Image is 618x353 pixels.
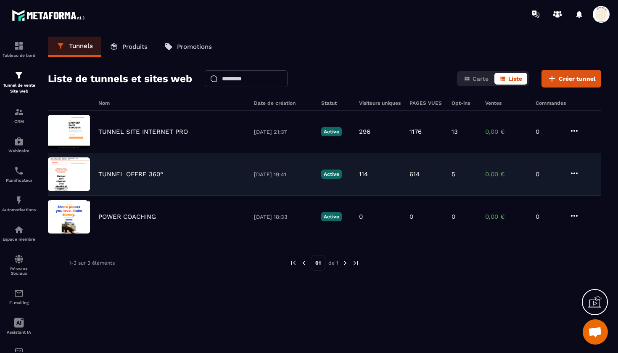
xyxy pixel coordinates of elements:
p: Active [321,127,342,136]
p: Automatisations [2,207,36,212]
p: Active [321,170,342,179]
img: formation [14,107,24,117]
p: Tunnel de vente Site web [2,82,36,94]
p: TUNNEL OFFRE 360° [98,170,163,178]
p: 0 [536,213,561,220]
h6: Visiteurs uniques [359,100,401,106]
div: Ouvrir le chat [583,319,608,345]
a: Assistant IA [2,311,36,341]
span: Liste [508,75,522,82]
a: emailemailE-mailing [2,282,36,311]
h6: Opt-ins [452,100,477,106]
img: automations [14,195,24,205]
p: Planificateur [2,178,36,183]
p: Réseaux Sociaux [2,266,36,276]
p: 01 [311,255,325,271]
img: image [48,157,90,191]
p: 0,00 € [485,170,527,178]
h2: Liste de tunnels et sites web [48,70,192,87]
p: Webinaire [2,149,36,153]
img: next [341,259,349,267]
a: formationformationTableau de bord [2,35,36,64]
h6: Nom [98,100,246,106]
img: formation [14,41,24,51]
img: automations [14,136,24,146]
h6: Date de création [254,100,313,106]
button: Carte [459,73,494,85]
p: [DATE] 21:37 [254,129,313,135]
a: formationformationTunnel de vente Site web [2,64,36,101]
h6: Ventes [485,100,527,106]
p: 0 [536,128,561,135]
a: automationsautomationsWebinaire [2,130,36,159]
p: [DATE] 18:33 [254,214,313,220]
p: [DATE] 19:41 [254,171,313,178]
a: Tunnels [48,37,101,57]
img: logo [12,8,87,23]
img: prev [290,259,297,267]
button: Liste [494,73,527,85]
p: 5 [452,170,455,178]
img: automations [14,225,24,235]
img: email [14,288,24,298]
p: 0 [409,213,413,220]
p: 0 [452,213,455,220]
p: 0,00 € [485,213,527,220]
p: E-mailing [2,300,36,305]
img: image [48,115,90,149]
p: Assistant IA [2,330,36,334]
p: 614 [409,170,420,178]
img: social-network [14,254,24,264]
p: Active [321,212,342,221]
a: formationformationCRM [2,101,36,130]
img: formation [14,70,24,80]
h6: Statut [321,100,351,106]
p: 0 [359,213,363,220]
span: Carte [473,75,489,82]
p: POWER COACHING [98,213,156,220]
a: automationsautomationsAutomatisations [2,189,36,218]
p: 1-3 sur 3 éléments [69,260,115,266]
a: automationsautomationsEspace membre [2,218,36,248]
p: 0,00 € [485,128,527,135]
p: 13 [452,128,458,135]
p: 296 [359,128,370,135]
img: image [48,200,90,234]
a: schedulerschedulerPlanificateur [2,159,36,189]
img: prev [300,259,308,267]
p: Promotions [177,43,212,50]
p: Produits [122,43,148,50]
p: Tableau de bord [2,53,36,58]
p: 114 [359,170,368,178]
h6: Commandes [536,100,566,106]
button: Créer tunnel [541,70,601,88]
p: 0 [536,170,561,178]
a: social-networksocial-networkRéseaux Sociaux [2,248,36,282]
span: Créer tunnel [559,74,596,83]
p: Espace membre [2,237,36,242]
p: de 1 [328,260,338,266]
p: 1176 [409,128,422,135]
img: scheduler [14,166,24,176]
a: Produits [101,37,156,57]
p: CRM [2,119,36,124]
p: Tunnels [69,42,93,50]
h6: PAGES VUES [409,100,443,106]
p: TUNNEL SITE INTERNET PRO [98,128,188,135]
img: next [352,259,359,267]
a: Promotions [156,37,220,57]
